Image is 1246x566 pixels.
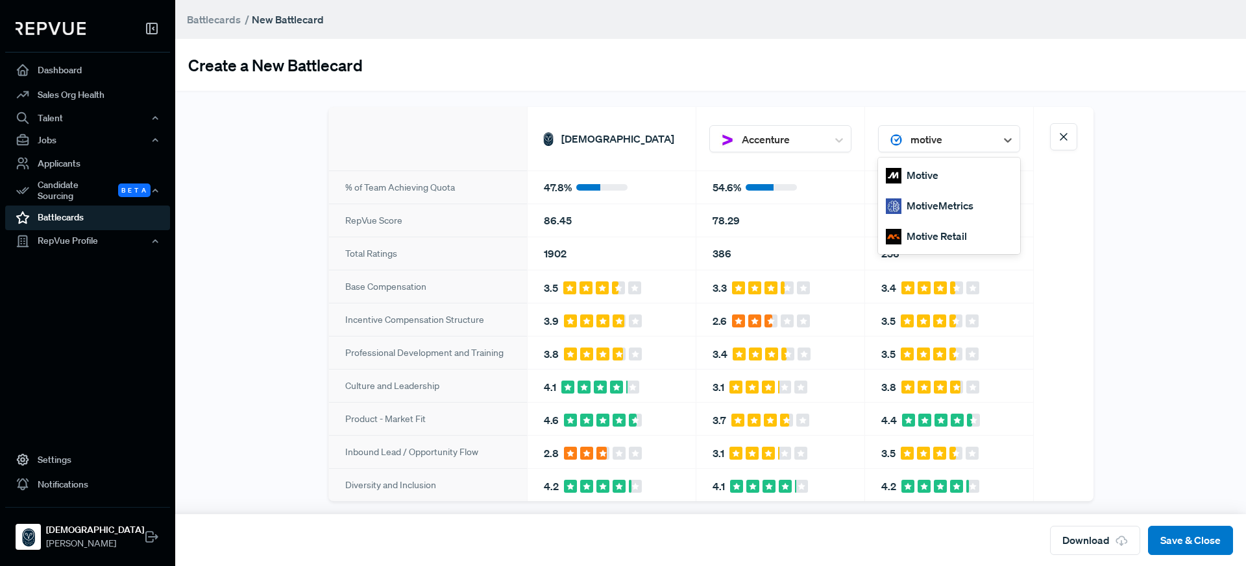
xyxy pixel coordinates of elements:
img: Motive Retail [886,229,901,244]
div: Diversity and Inclusion [329,468,527,501]
div: 78.29 [696,204,864,237]
button: RepVue Profile [5,230,170,252]
span: 4.4 [881,412,897,428]
a: Notifications [5,472,170,497]
img: Motive [886,168,901,183]
span: / [245,13,249,26]
div: Product - Market Fit [329,402,527,435]
a: Battlecards [5,206,170,230]
button: Jobs [5,129,170,151]
div: RepVue Score [329,204,527,237]
a: Battlecards [187,12,241,27]
div: Motive Retail [878,221,1020,252]
span: 3.5 [881,313,896,329]
span: 3.7 [713,412,726,428]
span: 4.2 [544,478,559,494]
div: Candidate Sourcing [5,176,170,206]
span: 2.6 [713,313,727,329]
strong: [DEMOGRAPHIC_DATA] [46,523,144,537]
div: Incentive Compensation Structure [329,303,527,336]
div: Inbound Lead / Opportunity Flow [329,435,527,468]
div: 256 [865,237,1033,270]
a: Settings [5,447,170,472]
span: 3.3 [713,280,727,296]
span: 3.5 [881,445,896,461]
div: Motive [878,160,1020,191]
img: Clio [888,132,904,148]
a: Dashboard [5,58,170,82]
span: 4.1 [544,379,556,395]
strong: New Battlecard [252,13,324,26]
div: 84.87 [865,204,1033,237]
button: Save & Close [1148,526,1233,555]
a: Applicants [5,151,170,176]
div: MotiveMetrics [878,191,1020,221]
div: 1902 [528,237,696,270]
div: 54.6 % [696,171,864,204]
span: 2.8 [544,445,559,461]
a: Samsara[DEMOGRAPHIC_DATA][PERSON_NAME] [5,507,170,556]
div: [DEMOGRAPHIC_DATA] [528,107,696,171]
span: 3.4 [713,346,727,362]
a: Sales Org Health [5,82,170,107]
img: Accenture [720,132,735,148]
img: Samsara [18,526,39,547]
div: 86.45 [528,204,696,237]
img: Samsara [541,131,556,147]
span: 3.5 [544,280,558,296]
button: Talent [5,107,170,129]
div: % of Team Achieving Quota [329,171,527,204]
button: Candidate Sourcing Beta [5,176,170,206]
span: 3.4 [881,280,896,296]
span: 3.1 [713,379,724,395]
div: Culture and Leadership [329,369,527,402]
img: MotiveMetrics [886,198,901,214]
div: 386 [696,237,864,270]
span: 3.9 [544,313,559,329]
span: 3.8 [881,379,896,395]
div: Total Ratings [329,237,527,270]
div: 47.8 % [528,171,696,204]
span: 3.1 [713,445,724,461]
div: 36.9 % [865,171,1033,204]
span: 4.6 [544,412,559,428]
span: 4.2 [881,478,896,494]
span: [PERSON_NAME] [46,537,144,550]
div: Base Compensation [329,270,527,303]
h3: Create a New Battlecard [188,55,363,75]
button: Download [1050,526,1140,555]
span: Beta [118,183,151,197]
div: Professional Development and Training [329,336,527,369]
span: 3.8 [544,346,559,362]
span: 3.5 [881,346,896,362]
img: RepVue [16,22,86,35]
span: 4.1 [713,478,725,494]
